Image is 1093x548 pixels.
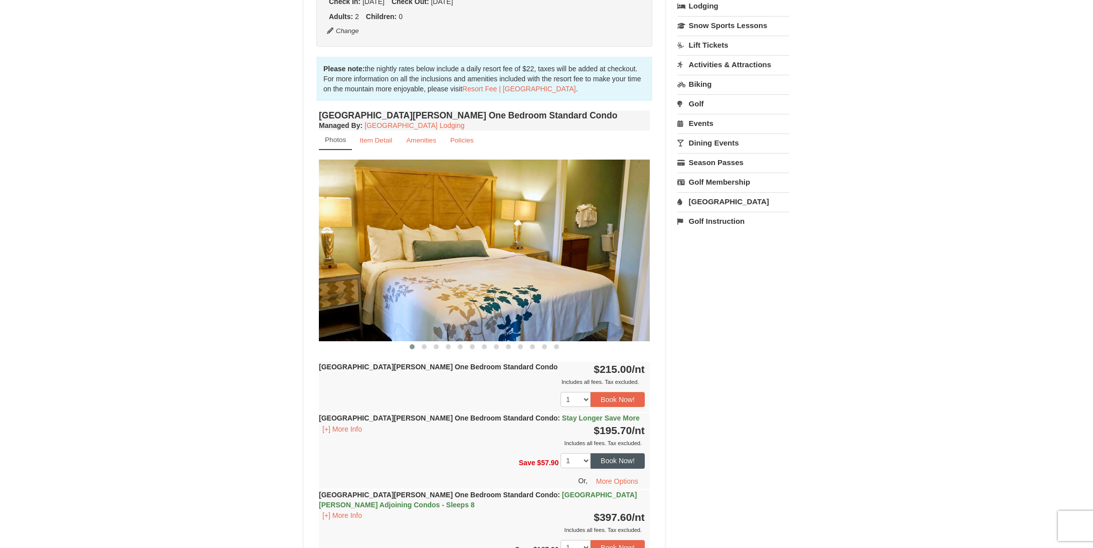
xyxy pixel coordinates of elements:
[319,414,640,422] strong: [GEOGRAPHIC_DATA][PERSON_NAME] One Bedroom Standard Condo
[677,153,789,172] a: Season Passes
[319,363,558,371] strong: [GEOGRAPHIC_DATA][PERSON_NAME] One Bedroom Standard Condo
[591,453,645,468] button: Book Now!
[632,425,645,436] span: /nt
[319,424,366,435] button: [+] More Info
[323,65,365,73] strong: Please note:
[366,13,397,21] strong: Children:
[325,136,346,144] small: Photos
[450,136,474,144] small: Policies
[319,491,637,509] strong: [GEOGRAPHIC_DATA][PERSON_NAME] One Bedroom Standard Condo
[677,133,789,152] a: Dining Events
[632,511,645,523] span: /nt
[677,16,789,35] a: Snow Sports Lessons
[319,377,645,387] div: Includes all fees. Tax excluded.
[677,75,789,93] a: Biking
[353,130,399,150] a: Item Detail
[562,414,640,422] span: Stay Longer Save More
[406,136,436,144] small: Amenities
[400,130,443,150] a: Amenities
[590,474,645,489] button: More Options
[319,525,645,535] div: Includes all fees. Tax excluded.
[355,13,359,21] span: 2
[319,438,645,448] div: Includes all fees. Tax excluded.
[677,173,789,191] a: Golf Membership
[677,114,789,132] a: Events
[591,392,645,407] button: Book Now!
[677,192,789,211] a: [GEOGRAPHIC_DATA]
[329,13,353,21] strong: Adults:
[677,55,789,74] a: Activities & Attractions
[677,212,789,230] a: Golf Instruction
[316,57,652,101] div: the nightly rates below include a daily resort fee of $22, taxes will be added at checkout. For m...
[319,160,650,341] img: 18876286-121-55434444.jpg
[537,459,559,467] span: $57.90
[359,136,392,144] small: Item Detail
[558,491,560,499] span: :
[319,121,362,129] strong: :
[319,130,352,150] a: Photos
[365,121,464,129] a: [GEOGRAPHIC_DATA] Lodging
[578,476,588,484] span: Or,
[319,510,366,521] button: [+] More Info
[558,414,560,422] span: :
[319,110,650,120] h4: [GEOGRAPHIC_DATA][PERSON_NAME] One Bedroom Standard Condo
[594,425,632,436] span: $195.70
[444,130,480,150] a: Policies
[594,511,632,523] span: $397.60
[399,13,403,21] span: 0
[319,121,360,129] span: Managed By
[519,459,535,467] span: Save
[594,363,645,375] strong: $215.00
[677,94,789,113] a: Golf
[326,26,359,37] button: Change
[462,85,576,93] a: Resort Fee | [GEOGRAPHIC_DATA]
[319,491,637,509] span: [GEOGRAPHIC_DATA][PERSON_NAME] Adjoining Condos - Sleeps 8
[632,363,645,375] span: /nt
[677,36,789,54] a: Lift Tickets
